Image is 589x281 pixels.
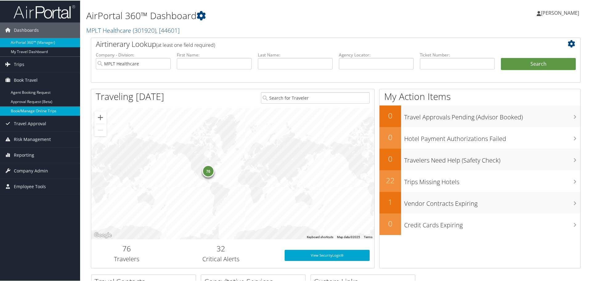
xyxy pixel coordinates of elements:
[93,231,113,239] a: Open this area in Google Maps (opens a new window)
[380,170,580,191] a: 22Trips Missing Hotels
[14,115,46,131] span: Travel Approval
[86,9,419,22] h1: AirPortal 360™ Dashboard
[404,152,580,164] h3: Travelers Need Help (Safety Check)
[261,92,370,103] input: Search for Traveler
[96,89,164,102] h1: Traveling [DATE]
[94,111,107,123] button: Zoom in
[404,131,580,143] h3: Hotel Payment Authorizations Failed
[380,131,401,142] h2: 0
[156,26,180,34] span: , [ 44601 ]
[156,41,215,48] span: (at least one field required)
[14,72,38,87] span: Book Travel
[202,164,214,177] div: 76
[86,26,180,34] a: MPLT Healthcare
[380,175,401,185] h2: 22
[307,234,333,239] button: Keyboard shortcuts
[96,51,171,57] label: Company - Division:
[14,56,24,72] span: Trips
[14,178,46,194] span: Employee Tools
[96,38,535,49] h2: Airtinerary Lookup
[404,174,580,186] h3: Trips Missing Hotels
[380,89,580,102] h1: My Action Items
[167,243,275,253] h2: 32
[537,3,585,22] a: [PERSON_NAME]
[14,4,75,19] img: airportal-logo.png
[380,191,580,213] a: 1Vendor Contracts Expiring
[14,147,34,162] span: Reporting
[258,51,333,57] label: Last Name:
[380,196,401,207] h2: 1
[380,110,401,120] h2: 0
[167,254,275,263] h3: Critical Alerts
[420,51,495,57] label: Ticket Number:
[96,254,157,263] h3: Travelers
[541,9,579,16] span: [PERSON_NAME]
[380,153,401,163] h2: 0
[94,123,107,136] button: Zoom out
[380,126,580,148] a: 0Hotel Payment Authorizations Failed
[380,105,580,126] a: 0Travel Approvals Pending (Advisor Booked)
[380,218,401,228] h2: 0
[404,196,580,207] h3: Vendor Contracts Expiring
[404,109,580,121] h3: Travel Approvals Pending (Advisor Booked)
[404,217,580,229] h3: Credit Cards Expiring
[14,163,48,178] span: Company Admin
[96,243,157,253] h2: 76
[14,22,39,37] span: Dashboards
[380,148,580,170] a: 0Travelers Need Help (Safety Check)
[93,231,113,239] img: Google
[285,249,370,260] a: View SecurityLogic®
[14,131,51,147] span: Risk Management
[501,57,576,70] button: Search
[177,51,252,57] label: First Name:
[380,213,580,234] a: 0Credit Cards Expiring
[364,235,372,238] a: Terms (opens in new tab)
[339,51,414,57] label: Agency Locator:
[337,235,360,238] span: Map data ©2025
[133,26,156,34] span: ( 301920 )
